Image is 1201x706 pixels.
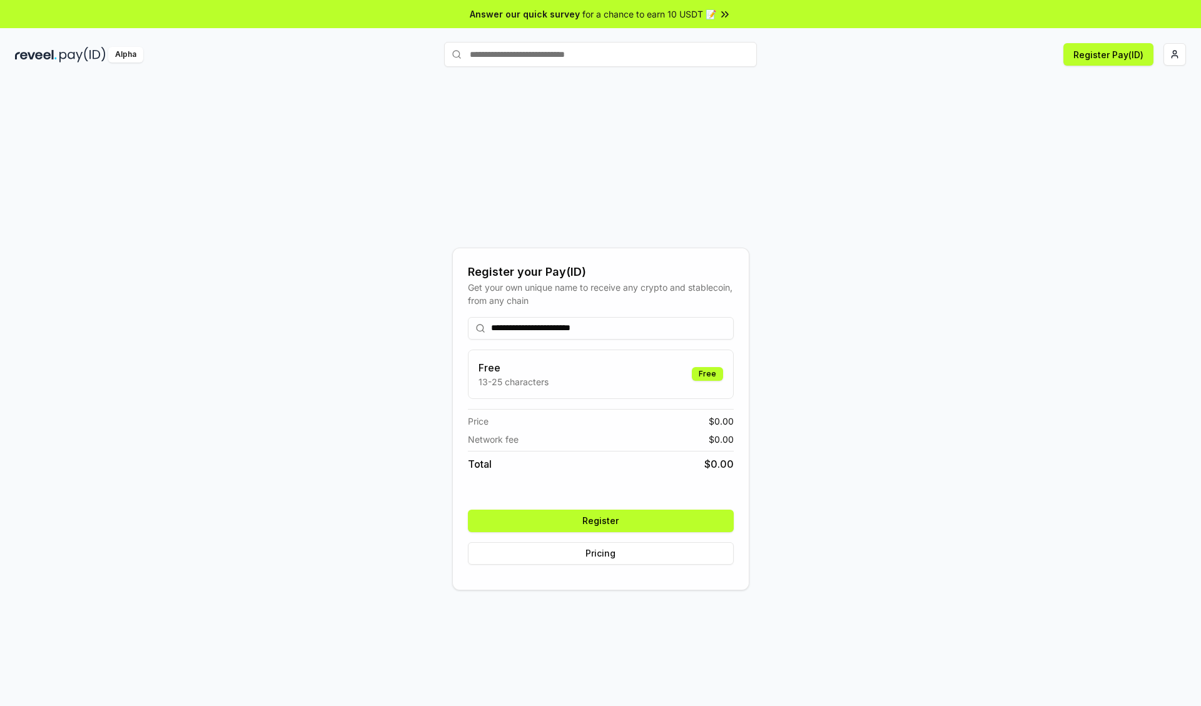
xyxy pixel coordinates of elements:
[468,263,734,281] div: Register your Pay(ID)
[470,8,580,21] span: Answer our quick survey
[468,433,519,446] span: Network fee
[468,542,734,565] button: Pricing
[479,375,549,388] p: 13-25 characters
[468,281,734,307] div: Get your own unique name to receive any crypto and stablecoin, from any chain
[468,415,489,428] span: Price
[709,415,734,428] span: $ 0.00
[479,360,549,375] h3: Free
[582,8,716,21] span: for a chance to earn 10 USDT 📝
[59,47,106,63] img: pay_id
[692,367,723,381] div: Free
[468,456,492,472] span: Total
[704,456,734,472] span: $ 0.00
[468,510,734,532] button: Register
[15,47,57,63] img: reveel_dark
[108,47,143,63] div: Alpha
[1063,43,1153,66] button: Register Pay(ID)
[709,433,734,446] span: $ 0.00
